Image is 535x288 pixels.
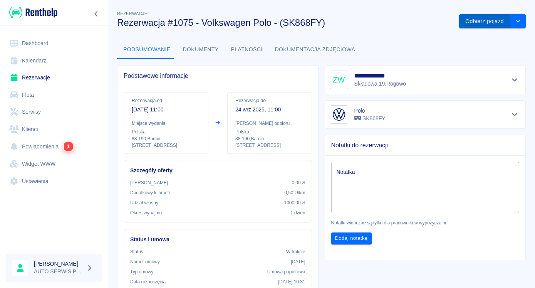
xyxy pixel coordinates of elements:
[117,11,147,16] span: Rezerwacje
[130,278,166,285] p: Data rozpoczęcia
[132,128,200,135] p: Polska
[6,69,102,86] a: Rezerwacje
[124,72,312,80] span: Podstawowe informacje
[331,107,347,122] img: Image
[331,219,520,226] p: Notatki widoczne są tylko dla pracowników wypożyczalni.
[132,142,200,149] p: [STREET_ADDRESS]
[130,248,143,255] p: Status
[235,97,304,104] p: Rezerwacja do
[130,209,162,216] p: Okres wynajmu
[130,167,305,175] h6: Szczegóły oferty
[34,260,83,268] h6: [PERSON_NAME]
[235,106,304,114] p: 24 wrz 2025, 11:00
[330,71,348,89] div: ZW
[235,135,304,142] p: 88-190 , Barcin
[6,138,102,155] a: Powiadomienia1
[267,268,305,275] p: Umowa papierowa
[354,80,407,88] p: Składowa 19 , Rogowo
[291,258,305,265] p: [DATE]
[235,142,304,149] p: [STREET_ADDRESS]
[278,278,305,285] p: [DATE] 10:31
[269,40,362,59] button: Dokumentacja zdjęciowa
[331,141,520,149] span: Notatki do rezerwacji
[292,179,305,186] p: 0,00 zł
[284,199,305,206] p: 1000,00 zł
[6,35,102,52] a: Dashboard
[132,120,200,127] p: Miejsce wydania
[130,236,305,244] h6: Status i umowa
[177,40,225,59] button: Dokumenty
[354,107,386,115] h6: Polo
[117,17,453,28] h3: Rezerwacja #1075 - Volkswagen Polo - (SK868FY)
[6,103,102,121] a: Serwisy
[132,135,200,142] p: 88-190 , Barcin
[132,106,200,114] p: [DATE] 11:00
[130,258,160,265] p: Numer umowy
[130,189,170,196] p: Dodatkowy kilometr
[9,6,57,19] img: Renthelp logo
[130,268,153,275] p: Typ umowy
[132,97,200,104] p: Rezerwacja od
[6,86,102,104] a: Flota
[284,189,305,196] p: 0,50 zł /km
[64,142,73,151] span: 1
[235,120,304,127] p: [PERSON_NAME] odbioru
[6,173,102,190] a: Ustawienia
[354,115,386,123] p: SK868FY
[508,74,521,85] button: Pokaż szczegóły
[459,14,510,29] button: Odbierz pojazd
[130,199,158,206] p: Udział własny
[117,40,177,59] button: Podsumowanie
[34,268,83,276] p: AUTO SERWIS Przybyła
[508,109,521,120] button: Pokaż szczegóły
[6,6,57,19] a: Renthelp logo
[225,40,269,59] button: Płatności
[331,232,372,244] button: Dodaj notatkę
[290,209,305,216] p: 1 dzień
[235,128,304,135] p: Polska
[91,9,102,19] button: Zwiń nawigację
[510,14,526,29] button: drop-down
[130,179,168,186] p: [PERSON_NAME]
[6,155,102,173] a: Widget WWW
[6,121,102,138] a: Klienci
[6,52,102,69] a: Kalendarz
[286,248,305,255] p: W trakcie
